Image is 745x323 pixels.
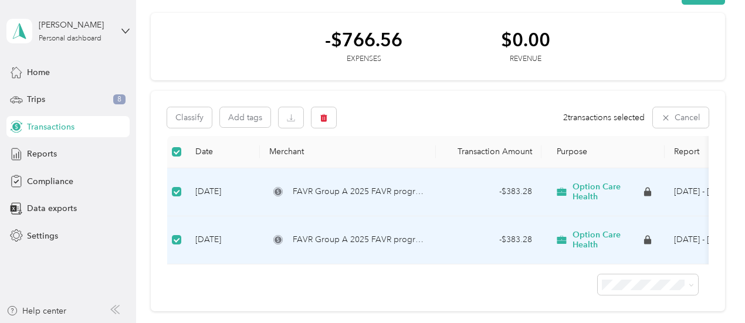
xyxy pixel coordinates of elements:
[186,168,260,216] td: [DATE]
[653,107,709,128] button: Cancel
[167,107,212,128] button: Classify
[27,121,74,133] span: Transactions
[186,216,260,264] td: [DATE]
[551,147,588,157] span: Purpose
[501,54,550,64] div: Revenue
[563,111,645,124] span: 2 transactions selected
[501,29,550,50] div: $0.00
[325,54,402,64] div: Expenses
[325,29,402,50] div: -$766.56
[39,35,101,42] div: Personal dashboard
[220,107,270,127] button: Add tags
[186,136,260,168] th: Date
[573,182,642,202] span: Option Care Health
[113,94,126,105] span: 8
[27,148,57,160] span: Reports
[436,136,541,168] th: Transaction Amount
[27,93,45,106] span: Trips
[260,136,436,168] th: Merchant
[27,230,58,242] span: Settings
[27,66,50,79] span: Home
[27,202,77,215] span: Data exports
[445,185,532,198] div: - $383.28
[679,257,745,323] iframe: Everlance-gr Chat Button Frame
[293,185,426,198] span: FAVR Group A 2025 FAVR program
[27,175,73,188] span: Compliance
[573,230,642,250] span: Option Care Health
[6,305,66,317] button: Help center
[445,233,532,246] div: - $383.28
[39,19,112,31] div: [PERSON_NAME]
[293,233,426,246] span: FAVR Group A 2025 FAVR program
